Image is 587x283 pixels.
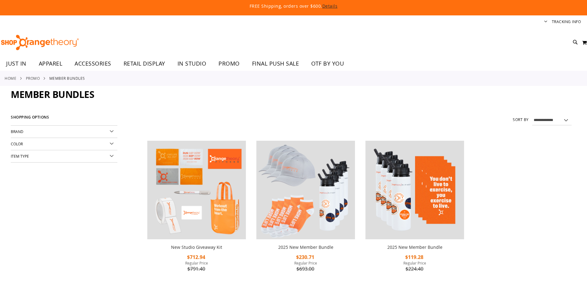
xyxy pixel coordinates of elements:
a: IN STUDIO [171,57,213,71]
img: New Studio Giveaway Kit [147,141,246,239]
span: FINAL PUSH SALE [252,57,299,71]
span: Regular Price [147,261,246,265]
a: Home [5,75,16,81]
a: Tracking Info [552,19,581,24]
span: PROMO [218,57,240,71]
strong: Shopping Options [11,112,117,126]
span: Color [11,141,23,146]
span: JUST IN [6,57,26,71]
span: $230.71 [296,254,315,261]
span: Regular Price [365,261,464,265]
span: $224.40 [406,265,424,272]
span: $119.28 [405,254,424,261]
button: Account menu [544,19,547,25]
a: 2025 New Member Bundle [278,244,333,250]
span: ACCESSORIES [75,57,111,71]
a: 2025 New Member Bundle [365,141,464,241]
div: Brand [11,126,117,138]
label: Sort By [513,117,529,122]
span: RETAIL DISPLAY [124,57,165,71]
span: IN STUDIO [177,57,206,71]
span: $791.40 [187,265,206,272]
a: 2025 New Member Bundle [387,244,442,250]
div: Color [11,138,117,150]
a: RETAIL DISPLAY [117,57,171,71]
a: FINAL PUSH SALE [246,57,305,71]
a: 2025 New Member Bundle [256,141,355,241]
div: Item Type [11,150,117,163]
strong: Member Bundles [49,75,85,81]
span: Regular Price [256,261,355,265]
span: Item Type [11,154,29,159]
p: FREE Shipping, orders over $600. [109,3,479,9]
a: ACCESSORIES [68,57,117,71]
a: PROMO [212,57,246,71]
a: New Studio Giveaway Kit [171,244,222,250]
span: Member Bundles [11,88,94,101]
a: New Studio Giveaway Kit [147,141,246,241]
span: APPAREL [39,57,63,71]
span: Brand [11,129,23,134]
a: PROMO [26,75,40,81]
span: $693.00 [296,265,315,272]
img: 2025 New Member Bundle [365,141,464,239]
a: APPAREL [33,57,69,71]
span: OTF BY YOU [311,57,344,71]
a: OTF BY YOU [305,57,350,71]
span: $712.94 [187,254,206,261]
img: 2025 New Member Bundle [256,141,355,239]
a: Details [322,3,338,9]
